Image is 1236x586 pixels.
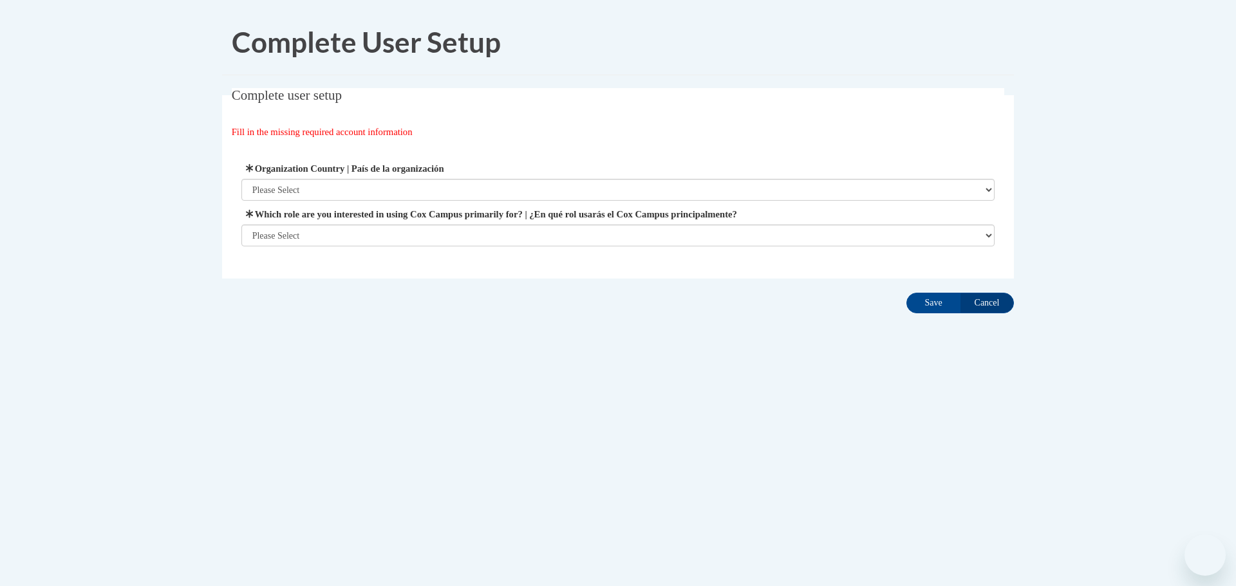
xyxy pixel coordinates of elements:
[906,293,960,313] input: Save
[232,87,342,103] span: Complete user setup
[232,127,413,137] span: Fill in the missing required account information
[241,207,995,221] label: Which role are you interested in using Cox Campus primarily for? | ¿En qué rol usarás el Cox Camp...
[232,25,501,59] span: Complete User Setup
[241,161,995,176] label: Organization Country | País de la organización
[1184,535,1226,576] iframe: Button to launch messaging window
[960,293,1014,313] input: Cancel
